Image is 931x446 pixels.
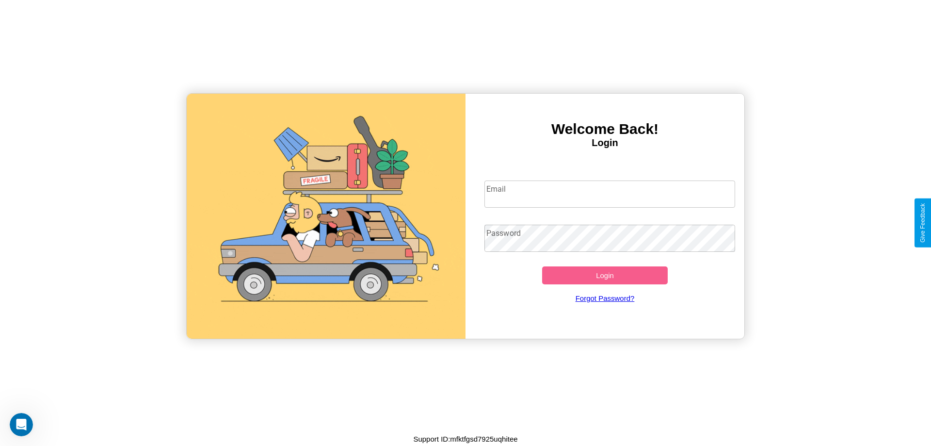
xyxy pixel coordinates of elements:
a: Forgot Password? [480,284,731,312]
button: Login [542,266,668,284]
p: Support ID: mfktfgsd7925uqhitee [413,432,517,446]
img: gif [187,94,465,339]
iframe: Intercom live chat [10,413,33,436]
div: Give Feedback [919,203,926,243]
h3: Welcome Back! [465,121,744,137]
h4: Login [465,137,744,149]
